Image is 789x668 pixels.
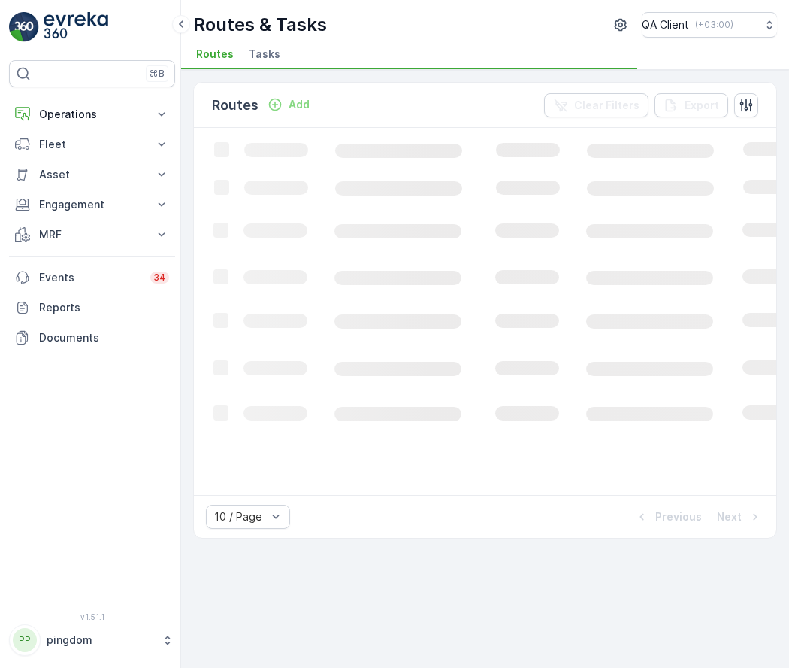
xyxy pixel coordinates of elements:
[261,96,316,114] button: Add
[642,12,777,38] button: QA Client(+03:00)
[249,47,280,62] span: Tasks
[9,99,175,129] button: Operations
[196,47,234,62] span: Routes
[633,508,703,526] button: Previous
[655,509,702,524] p: Previous
[717,509,742,524] p: Next
[9,263,175,293] a: Events34
[39,197,145,212] p: Engagement
[685,98,719,113] p: Export
[47,633,154,648] p: pingdom
[9,293,175,323] a: Reports
[153,272,166,284] p: 34
[39,167,145,182] p: Asset
[44,12,108,42] img: logo_light-DOdMpM7g.png
[212,95,258,116] p: Routes
[9,159,175,190] button: Asset
[642,17,689,32] p: QA Client
[9,624,175,656] button: PPpingdom
[9,129,175,159] button: Fleet
[9,612,175,621] span: v 1.51.1
[39,137,145,152] p: Fleet
[13,628,37,652] div: PP
[654,93,728,117] button: Export
[150,68,165,80] p: ⌘B
[9,190,175,220] button: Engagement
[715,508,764,526] button: Next
[39,107,145,122] p: Operations
[695,19,733,31] p: ( +03:00 )
[289,97,310,112] p: Add
[9,12,39,42] img: logo
[39,270,141,285] p: Events
[9,323,175,353] a: Documents
[39,227,145,242] p: MRF
[39,300,169,315] p: Reports
[574,98,639,113] p: Clear Filters
[39,330,169,345] p: Documents
[9,220,175,250] button: MRF
[544,93,648,117] button: Clear Filters
[193,13,327,37] p: Routes & Tasks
